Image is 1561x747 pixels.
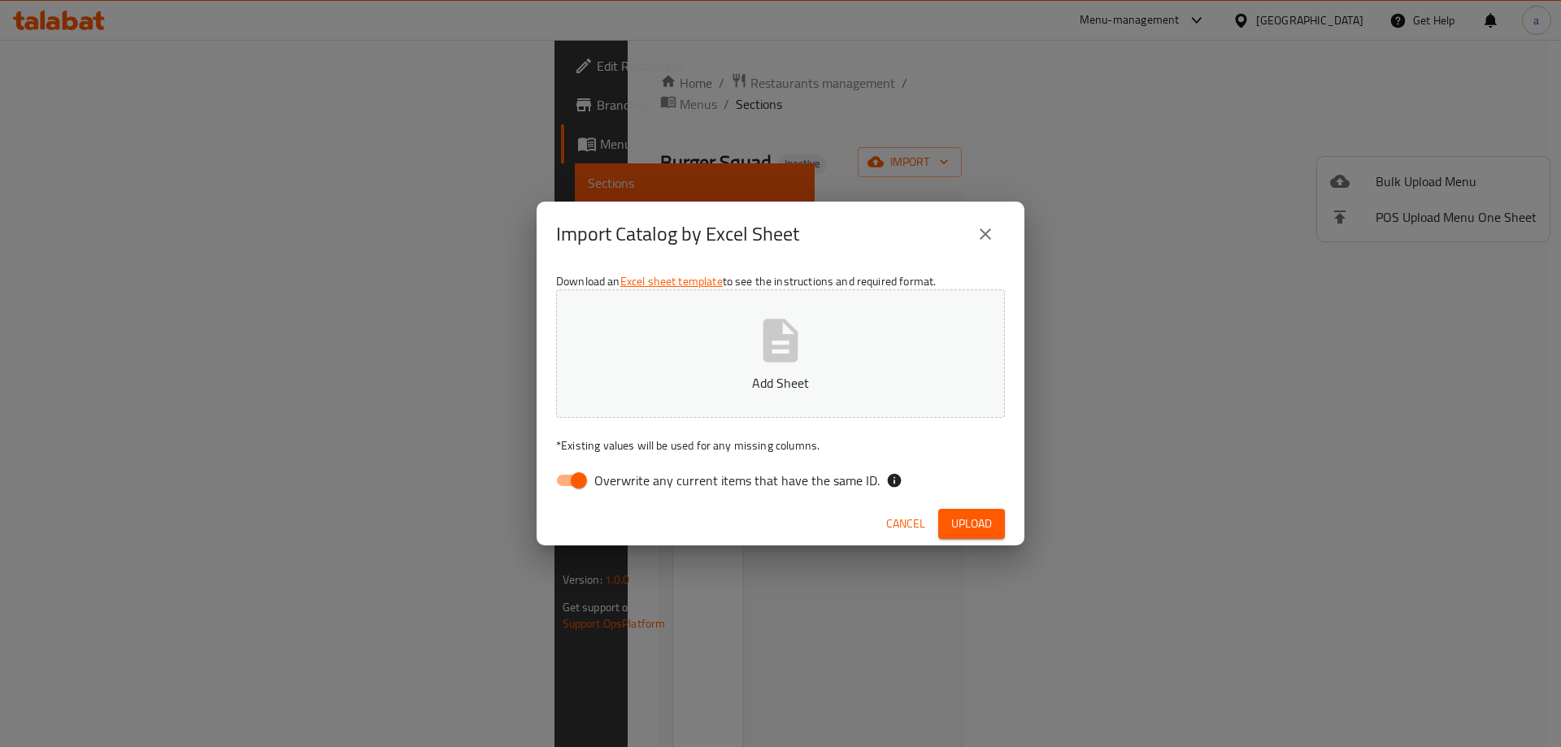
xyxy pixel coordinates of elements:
p: Add Sheet [581,373,980,393]
button: Cancel [880,509,932,539]
span: Upload [951,514,992,534]
p: Existing values will be used for any missing columns. [556,437,1005,454]
button: Upload [938,509,1005,539]
svg: If the overwrite option isn't selected, then the items that match an existing ID will be ignored ... [886,472,902,489]
button: Add Sheet [556,289,1005,418]
a: Excel sheet template [620,271,723,292]
button: close [966,215,1005,254]
h2: Import Catalog by Excel Sheet [556,221,799,247]
span: Overwrite any current items that have the same ID. [594,471,880,490]
div: Download an to see the instructions and required format. [537,267,1024,502]
span: Cancel [886,514,925,534]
